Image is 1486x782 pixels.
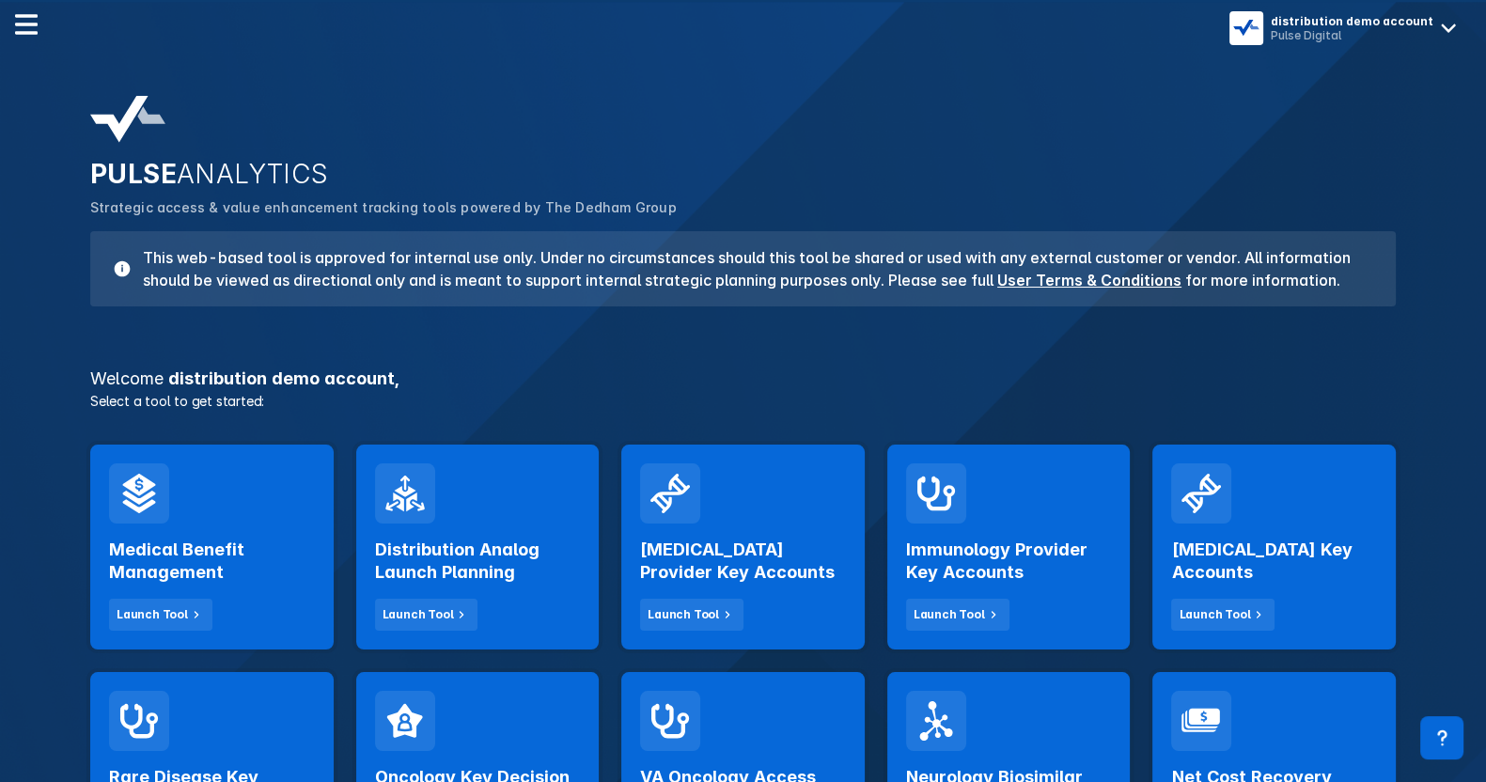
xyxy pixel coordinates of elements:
button: Launch Tool [640,599,743,631]
a: [MEDICAL_DATA] Key AccountsLaunch Tool [1152,445,1396,649]
a: User Terms & Conditions [997,271,1181,289]
div: Launch Tool [117,606,188,623]
a: Distribution Analog Launch PlanningLaunch Tool [356,445,600,649]
button: Launch Tool [906,599,1009,631]
h2: Medical Benefit Management [109,539,315,584]
p: Select a tool to get started: [79,391,1407,411]
a: [MEDICAL_DATA] Provider Key AccountsLaunch Tool [621,445,865,649]
button: Launch Tool [1171,599,1275,631]
span: Welcome [90,368,164,388]
div: Pulse Digital [1271,28,1433,42]
img: pulse-analytics-logo [90,96,165,143]
p: Strategic access & value enhancement tracking tools powered by The Dedham Group [90,197,1396,218]
div: distribution demo account [1271,14,1433,28]
img: menu--horizontal.svg [15,13,38,36]
button: Launch Tool [109,599,212,631]
div: Contact Support [1420,716,1463,759]
h2: [MEDICAL_DATA] Provider Key Accounts [640,539,846,584]
div: Launch Tool [914,606,985,623]
div: Launch Tool [648,606,719,623]
h2: PULSE [90,158,1396,190]
h2: Distribution Analog Launch Planning [375,539,581,584]
h3: distribution demo account , [79,370,1407,387]
h2: [MEDICAL_DATA] Key Accounts [1171,539,1377,584]
button: Launch Tool [375,599,478,631]
img: menu button [1233,15,1259,41]
a: Immunology Provider Key AccountsLaunch Tool [887,445,1131,649]
div: Launch Tool [1179,606,1250,623]
div: Launch Tool [383,606,454,623]
span: ANALYTICS [177,158,329,190]
a: Medical Benefit ManagementLaunch Tool [90,445,334,649]
h3: This web-based tool is approved for internal use only. Under no circumstances should this tool be... [132,246,1373,291]
h2: Immunology Provider Key Accounts [906,539,1112,584]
